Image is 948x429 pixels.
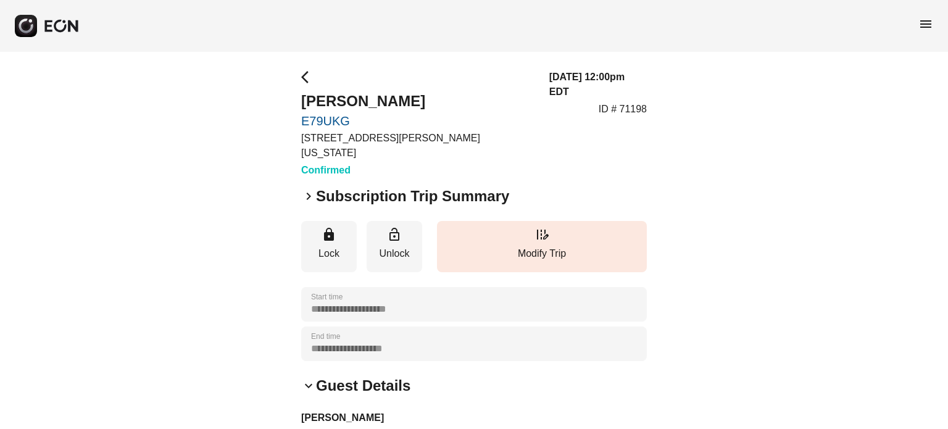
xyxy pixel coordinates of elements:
p: Lock [307,246,351,261]
p: ID # 71198 [599,102,647,117]
p: Modify Trip [443,246,641,261]
a: E79UKG [301,114,534,128]
h3: [DATE] 12:00pm EDT [549,70,647,99]
span: menu [918,17,933,31]
h3: Confirmed [301,163,534,178]
span: keyboard_arrow_down [301,378,316,393]
span: lock_open [387,227,402,242]
h2: Guest Details [316,376,410,396]
button: Unlock [367,221,422,272]
p: Unlock [373,246,416,261]
button: Modify Trip [437,221,647,272]
h2: Subscription Trip Summary [316,186,509,206]
p: [STREET_ADDRESS][PERSON_NAME][US_STATE] [301,131,534,160]
h2: [PERSON_NAME] [301,91,534,111]
button: Lock [301,221,357,272]
span: edit_road [534,227,549,242]
h3: [PERSON_NAME] [301,410,647,425]
span: keyboard_arrow_right [301,189,316,204]
span: arrow_back_ios [301,70,316,85]
span: lock [322,227,336,242]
